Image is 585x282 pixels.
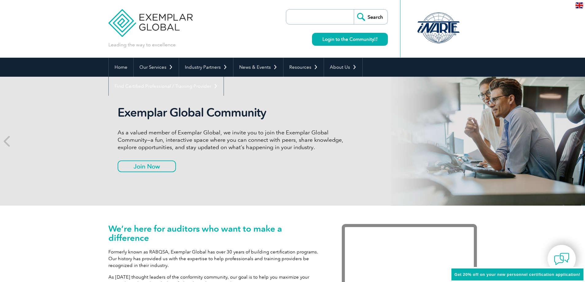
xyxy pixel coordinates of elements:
[312,33,388,46] a: Login to the Community
[118,160,176,172] a: Join Now
[118,129,348,151] p: As a valued member of Exemplar Global, we invite you to join the Exemplar Global Community—a fun,...
[374,37,377,41] img: open_square.png
[554,251,569,267] img: contact-chat.png
[108,224,323,242] h1: We’re here for auditors who want to make a difference
[233,58,283,77] a: News & Events
[108,41,176,48] p: Leading the way to excellence
[283,58,324,77] a: Resources
[109,58,133,77] a: Home
[109,77,224,96] a: Find Certified Professional / Training Provider
[454,272,580,277] span: Get 20% off on your new personnel certification application!
[108,249,323,269] p: Formerly known as RABQSA, Exemplar Global has over 30 years of building certification programs. O...
[324,58,362,77] a: About Us
[575,2,583,8] img: en
[354,10,388,24] input: Search
[118,106,348,120] h2: Exemplar Global Community
[134,58,179,77] a: Our Services
[179,58,233,77] a: Industry Partners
